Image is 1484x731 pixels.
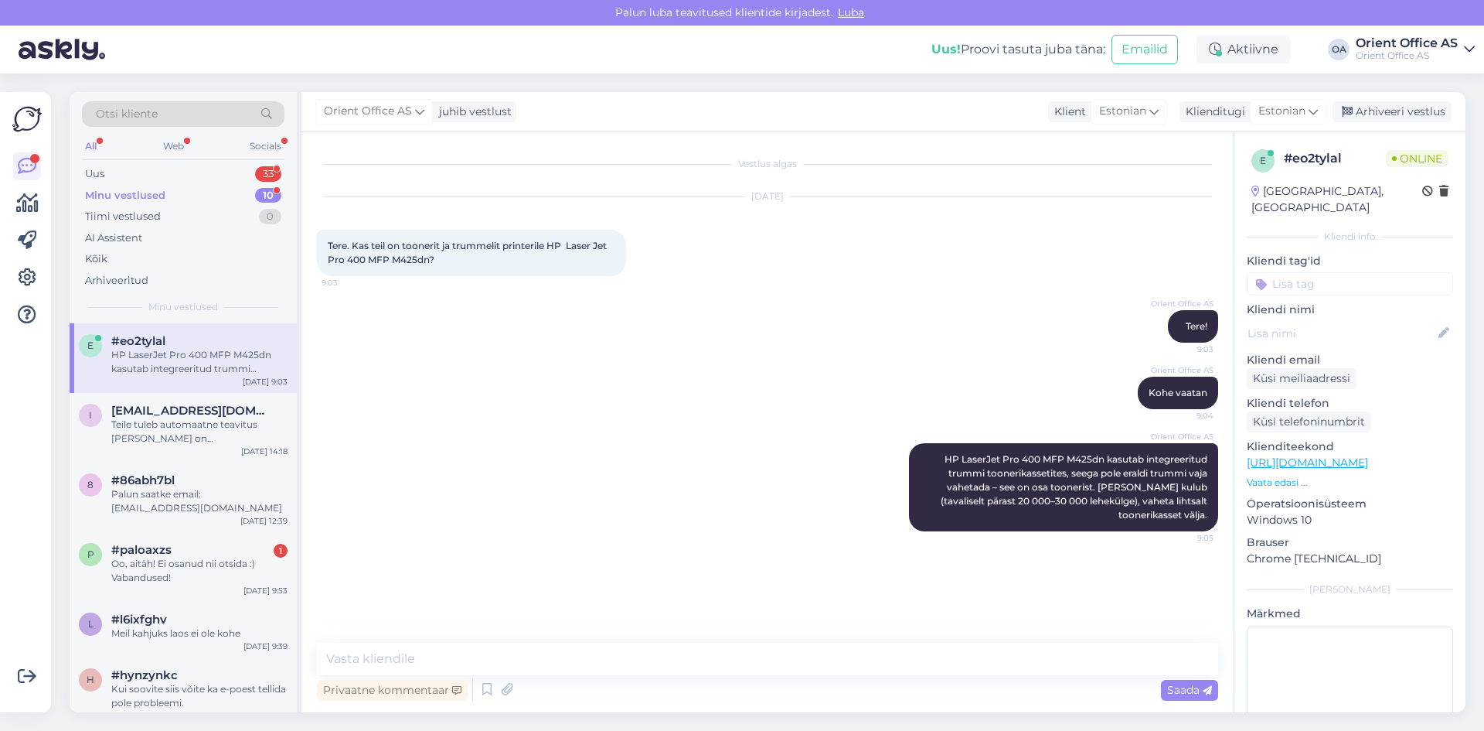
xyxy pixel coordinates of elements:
[87,479,94,490] span: 8
[111,557,288,585] div: Oo, aitäh! Ei osanud nii otsida :) Vabandused!
[1247,325,1435,342] input: Lisa nimi
[931,42,961,56] b: Uus!
[1156,532,1213,544] span: 9:05
[111,334,165,348] span: #eo2tylal
[1156,343,1213,355] span: 9:03
[160,136,187,156] div: Web
[322,277,380,289] span: 9:03
[85,209,161,224] div: Tiimi vestlused
[85,273,148,289] div: Arhiveeritud
[111,487,288,515] div: Palun saatke email: [EMAIL_ADDRESS][DOMAIN_NAME]
[85,166,104,182] div: Uus
[1247,368,1356,389] div: Küsi meiliaadressi
[1333,101,1452,122] div: Arhiveeri vestlus
[111,473,175,487] span: #86abh7bl
[88,618,94,630] span: l
[89,409,92,421] span: i
[247,136,284,156] div: Socials
[82,136,100,156] div: All
[87,548,94,560] span: p
[255,188,281,203] div: 10
[85,251,107,267] div: Kõik
[433,104,512,120] div: juhib vestlust
[243,710,288,722] div: [DATE] 9:20
[1247,302,1453,318] p: Kliendi nimi
[274,544,288,558] div: 1
[1247,439,1453,455] p: Klienditeekond
[931,40,1105,59] div: Proovi tasuta juba täna:
[1247,606,1453,622] p: Märkmed
[941,453,1210,521] span: HP LaserJet Pro 400 MFP M425dn kasutab integreeritud trummi toonerikassetites, seega pole eraldi ...
[87,674,94,685] span: h
[1247,551,1453,567] p: Chrome [TECHNICAL_ID]
[111,668,178,682] span: #hynzynkc
[1247,253,1453,269] p: Kliendi tag'id
[1186,320,1207,332] span: Tere!
[85,231,142,246] div: AI Assistent
[1247,496,1453,512] p: Operatsioonisüsteem
[87,340,94,351] span: e
[1247,352,1453,368] p: Kliendi email
[1284,149,1386,168] div: # eo2tylal
[1247,412,1371,432] div: Küsi telefoninumbrit
[111,418,288,446] div: Teile tuleb automaatne teavitus [PERSON_NAME] on [PERSON_NAME]
[1247,230,1453,244] div: Kliendi info
[1151,431,1213,442] span: Orient Office AS
[324,103,412,120] span: Orient Office AS
[1247,476,1453,490] p: Vaata edasi ...
[1251,183,1422,216] div: [GEOGRAPHIC_DATA], [GEOGRAPHIC_DATA]
[259,209,281,224] div: 0
[317,157,1218,171] div: Vestlus algas
[1247,582,1453,596] div: [PERSON_NAME]
[1247,535,1453,551] p: Brauser
[243,376,288,388] div: [DATE] 9:03
[328,240,609,265] span: Tere. Kas teil on toonerit ja trummelit printerile HP Laser Jet Pro 400 MFP M425dn?
[111,613,167,627] span: #l6ixfghv
[1258,103,1305,120] span: Estonian
[111,543,172,557] span: #paloaxzs
[317,680,468,701] div: Privaatne kommentaar
[1111,35,1178,64] button: Emailid
[317,190,1218,203] div: [DATE]
[833,5,869,19] span: Luba
[243,640,288,652] div: [DATE] 9:39
[240,515,288,527] div: [DATE] 12:39
[1179,104,1245,120] div: Klienditugi
[1167,683,1212,697] span: Saada
[1260,155,1266,166] span: e
[1356,50,1458,62] div: Orient Office AS
[241,446,288,457] div: [DATE] 14:18
[96,106,158,122] span: Otsi kliente
[1247,272,1453,295] input: Lisa tag
[1149,387,1207,398] span: Kohe vaatan
[1156,410,1213,422] span: 9:04
[111,682,288,710] div: Kui soovite siis võite ka e-poest tellida pole probleemi.
[1151,298,1213,309] span: Orient Office AS
[243,585,288,596] div: [DATE] 9:53
[111,348,288,376] div: HP LaserJet Pro 400 MFP M425dn kasutab integreeritud trummi toonerikassetites, seega pole eraldi ...
[1048,104,1086,120] div: Klient
[255,166,281,182] div: 33
[85,188,165,203] div: Minu vestlused
[1151,364,1213,376] span: Orient Office AS
[1356,37,1458,50] div: Orient Office AS
[1356,37,1475,62] a: Orient Office ASOrient Office AS
[1247,395,1453,412] p: Kliendi telefon
[1247,456,1368,470] a: [URL][DOMAIN_NAME]
[111,404,272,418] span: iljinaa@bk.ru
[1099,103,1146,120] span: Estonian
[1386,150,1448,167] span: Online
[111,627,288,640] div: Meil kahjuks laos ei ole kohe
[1328,39,1350,60] div: OA
[12,104,42,134] img: Askly Logo
[1247,512,1453,528] p: Windows 10
[148,300,218,314] span: Minu vestlused
[1196,36,1291,63] div: Aktiivne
